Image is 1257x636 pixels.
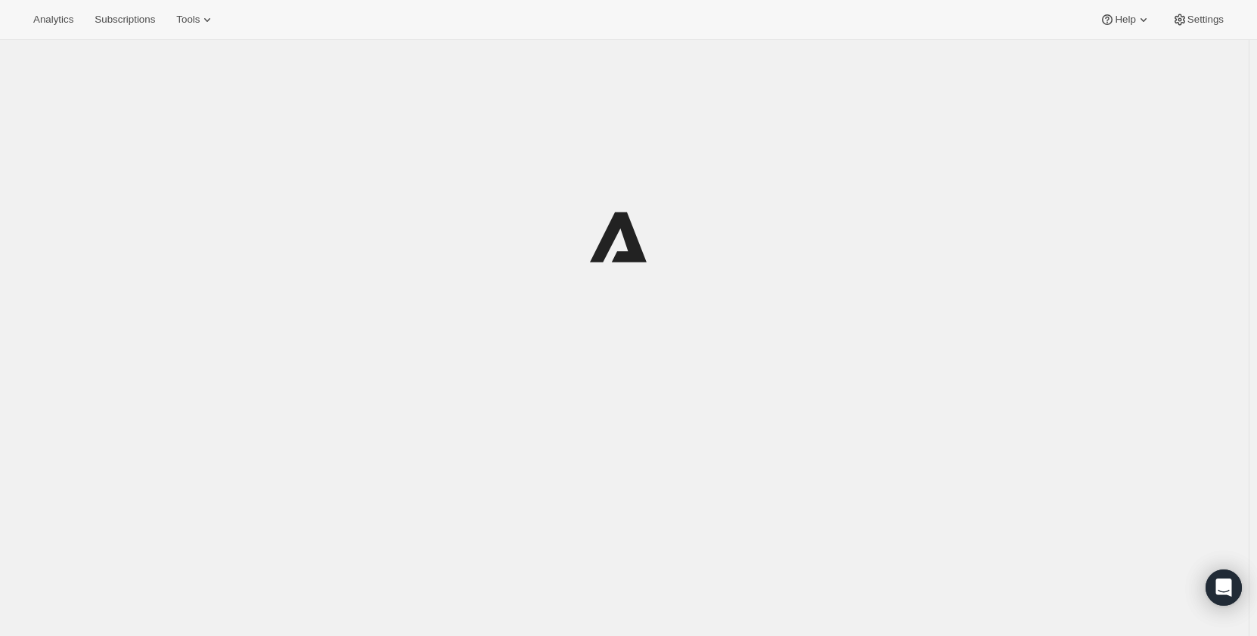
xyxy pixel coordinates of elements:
[1115,14,1135,26] span: Help
[1091,9,1159,30] button: Help
[1206,569,1242,606] div: Open Intercom Messenger
[1163,9,1233,30] button: Settings
[85,9,164,30] button: Subscriptions
[176,14,200,26] span: Tools
[167,9,224,30] button: Tools
[24,9,82,30] button: Analytics
[95,14,155,26] span: Subscriptions
[33,14,73,26] span: Analytics
[1187,14,1224,26] span: Settings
